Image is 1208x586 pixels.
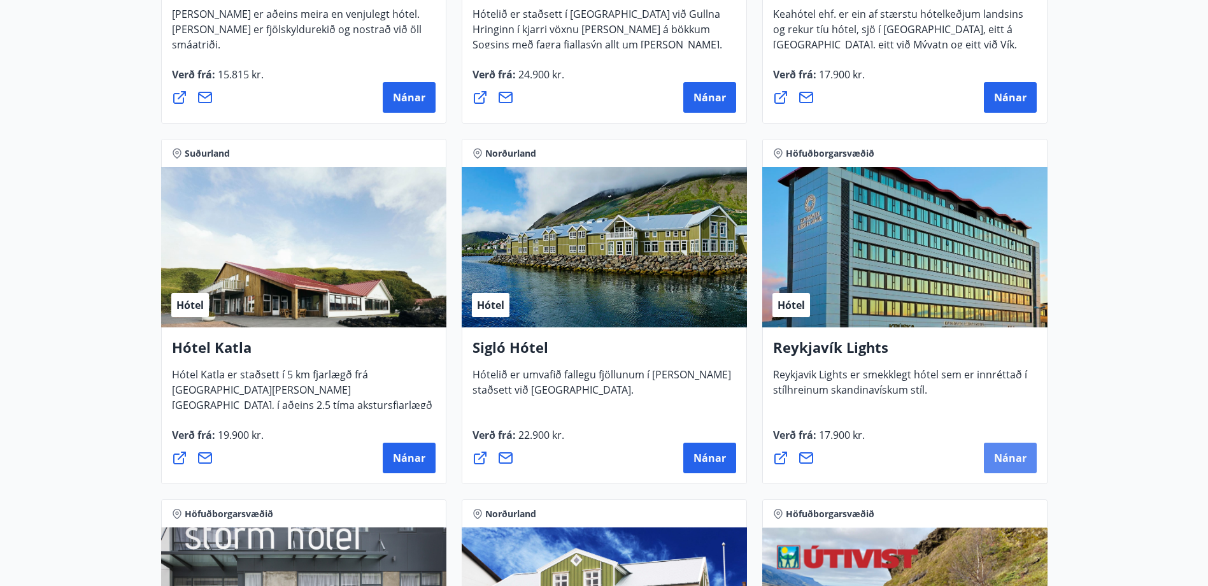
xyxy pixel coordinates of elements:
h4: Reykjavík Lights [773,338,1037,367]
span: Hótel [477,298,504,312]
button: Nánar [683,82,736,113]
span: Hótelið er staðsett í [GEOGRAPHIC_DATA] við Gullna Hringinn í kjarri vöxnu [PERSON_NAME] á bökkum... [473,7,722,92]
span: Hótel [778,298,805,312]
span: Verð frá : [773,68,865,92]
span: Verð frá : [172,68,264,92]
button: Nánar [383,82,436,113]
span: Norðurland [485,508,536,520]
span: Höfuðborgarsvæðið [786,508,874,520]
span: [PERSON_NAME] er aðeins meira en venjulegt hótel. [PERSON_NAME] er fjölskyldurekið og nostrað við... [172,7,422,62]
span: Keahótel ehf. er ein af stærstu hótelkeðjum landsins og rekur tíu hótel, sjö í [GEOGRAPHIC_DATA],... [773,7,1023,92]
span: Verð frá : [773,428,865,452]
span: Verð frá : [473,428,564,452]
button: Nánar [984,443,1037,473]
span: 17.900 kr. [816,428,865,442]
span: Norðurland [485,147,536,160]
span: Hótelið er umvafið fallegu fjöllunum í [PERSON_NAME] staðsett við [GEOGRAPHIC_DATA]. [473,368,731,407]
span: Suðurland [185,147,230,160]
span: 19.900 kr. [215,428,264,442]
span: Höfuðborgarsvæðið [185,508,273,520]
button: Nánar [383,443,436,473]
button: Nánar [984,82,1037,113]
span: Nánar [994,90,1027,104]
span: Nánar [693,451,726,465]
h4: Hótel Katla [172,338,436,367]
span: Reykjavik Lights er smekklegt hótel sem er innréttað í stílhreinum skandinavískum stíl. [773,368,1027,407]
span: Hótel [176,298,204,312]
span: Nánar [393,451,425,465]
span: 24.900 kr. [516,68,564,82]
button: Nánar [683,443,736,473]
span: Verð frá : [473,68,564,92]
span: Nánar [994,451,1027,465]
span: 17.900 kr. [816,68,865,82]
span: 22.900 kr. [516,428,564,442]
span: Nánar [393,90,425,104]
span: 15.815 kr. [215,68,264,82]
span: Hótel Katla er staðsett í 5 km fjarlægð frá [GEOGRAPHIC_DATA][PERSON_NAME][GEOGRAPHIC_DATA], í að... [172,368,432,438]
span: Nánar [693,90,726,104]
span: Höfuðborgarsvæðið [786,147,874,160]
h4: Sigló Hótel [473,338,736,367]
span: Verð frá : [172,428,264,452]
